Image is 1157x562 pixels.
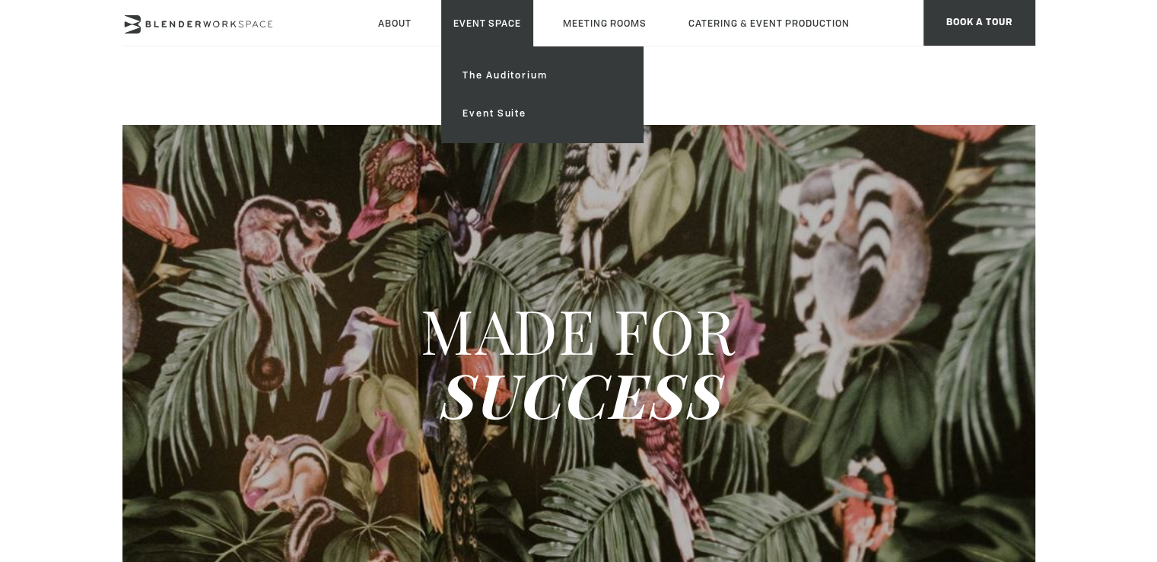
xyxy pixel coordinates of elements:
iframe: Chat Widget [816,24,1157,562]
a: The Auditorium [450,56,632,94]
em: Success [437,353,720,435]
h1: Made for [138,298,1020,427]
a: Event Suite [450,94,632,133]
